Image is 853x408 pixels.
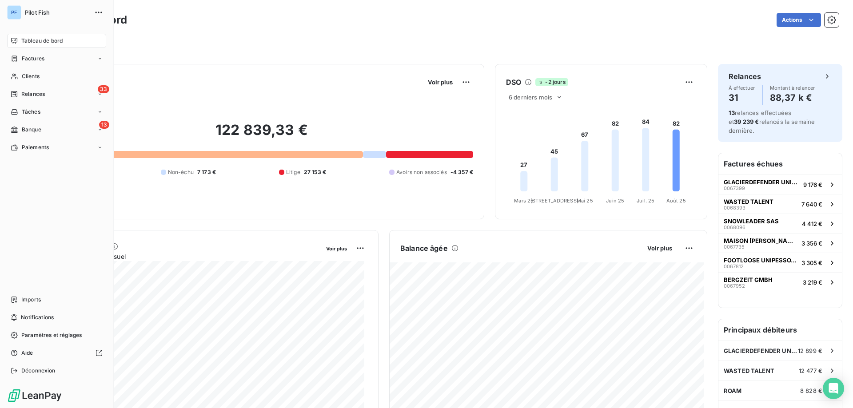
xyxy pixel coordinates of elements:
h6: Factures échues [718,153,842,174]
span: Banque [22,126,41,134]
span: WASTED TALENT [724,367,774,374]
span: GLACIERDEFENDER UNIP LDA [724,178,800,186]
span: 13 [729,109,735,116]
span: Notifications [21,313,54,321]
span: 12 899 € [798,347,822,354]
span: Factures [22,55,44,63]
span: 7 640 € [801,201,822,208]
span: Litige [286,168,300,176]
tspan: [STREET_ADDRESS] [530,198,578,204]
span: 0067812 [724,264,744,269]
span: 39 239 € [734,118,759,125]
a: 13Banque [7,123,106,137]
span: Tableau de bord [21,37,63,45]
span: 0068393 [724,205,745,210]
span: Paiements [22,143,49,151]
span: 7 173 € [197,168,216,176]
button: MAISON [PERSON_NAME]00677353 356 € [718,233,842,253]
span: 27 153 € [304,168,326,176]
h6: Principaux débiteurs [718,319,842,341]
span: GLACIERDEFENDER UNIP LDA [724,347,798,354]
a: Tâches [7,105,106,119]
span: 13 [99,121,109,129]
a: Clients [7,69,106,83]
span: Montant à relancer [770,85,815,91]
span: 6 derniers mois [509,94,552,101]
span: MAISON [PERSON_NAME] [724,237,798,244]
span: Tâches [22,108,40,116]
span: Non-échu [168,168,194,176]
span: BERGZEIT GMBH [724,276,773,283]
span: À effectuer [729,85,755,91]
button: GLACIERDEFENDER UNIP LDA00673999 176 € [718,174,842,194]
span: 9 176 € [803,181,822,188]
span: Paramètres et réglages [21,331,82,339]
tspan: Mai 25 [577,198,593,204]
span: 33 [98,85,109,93]
span: Imports [21,296,41,304]
button: WASTED TALENT00683937 640 € [718,194,842,214]
h6: Balance âgée [400,243,448,254]
span: -2 jours [535,78,568,86]
tspan: Juil. 25 [637,198,654,204]
button: FOOTLOOSE UNIPESSOAL LDA00678123 305 € [718,253,842,272]
span: Pilot Fish [25,9,89,16]
span: 0067952 [724,283,745,289]
h6: Relances [729,71,761,82]
div: PF [7,5,21,20]
span: 0067399 [724,186,745,191]
div: Open Intercom Messenger [823,378,844,399]
a: Paramètres et réglages [7,328,106,342]
span: Déconnexion [21,367,56,375]
tspan: Août 25 [666,198,686,204]
tspan: Mars 25 [514,198,534,204]
span: Voir plus [428,79,453,86]
span: 12 477 € [799,367,822,374]
a: Imports [7,293,106,307]
span: 4 412 € [802,220,822,227]
span: FOOTLOOSE UNIPESSOAL LDA [724,257,798,264]
h4: 31 [729,91,755,105]
h4: 88,37 k € [770,91,815,105]
a: Aide [7,346,106,360]
span: 8 828 € [800,387,822,394]
img: Logo LeanPay [7,388,62,403]
span: relances effectuées et relancés la semaine dernière. [729,109,815,134]
a: Paiements [7,140,106,154]
span: Voir plus [647,245,672,252]
button: SNOWLEADER SAS00680964 412 € [718,214,842,233]
span: 0067735 [724,244,745,250]
span: Chiffre d'affaires mensuel [50,252,320,261]
button: BERGZEIT GMBH00679523 219 € [718,272,842,292]
button: Voir plus [323,244,350,252]
span: ROAM [724,387,742,394]
span: Avoirs non associés [396,168,447,176]
a: 33Relances [7,87,106,101]
span: 3 219 € [803,279,822,286]
span: 0068096 [724,225,745,230]
a: Tableau de bord [7,34,106,48]
button: Actions [777,13,821,27]
span: -4 357 € [450,168,473,176]
span: 3 356 € [801,240,822,247]
span: Aide [21,349,33,357]
button: Voir plus [645,244,675,252]
tspan: Juin 25 [606,198,624,204]
span: Voir plus [326,246,347,252]
span: WASTED TALENT [724,198,773,205]
h2: 122 839,33 € [50,121,473,148]
span: Clients [22,72,40,80]
button: Voir plus [425,78,455,86]
a: Factures [7,51,106,66]
span: 3 305 € [801,259,822,266]
h6: DSO [506,77,521,87]
span: SNOWLEADER SAS [724,218,779,225]
span: Relances [21,90,45,98]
